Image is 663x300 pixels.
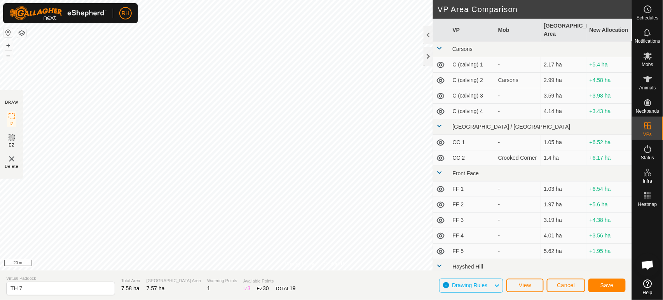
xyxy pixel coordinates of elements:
[498,76,537,84] div: Carsons
[263,285,269,291] span: 30
[498,61,537,69] div: -
[643,179,652,183] span: Infra
[243,278,296,284] span: Available Points
[586,244,632,259] td: +1.95 ha
[452,170,479,176] span: Front Face
[498,138,537,147] div: -
[557,282,575,288] span: Cancel
[586,19,632,42] th: New Allocation
[243,284,250,293] div: IZ
[7,154,16,164] img: VP
[639,85,656,90] span: Animals
[285,260,314,267] a: Privacy Policy
[5,164,19,169] span: Delete
[642,62,653,67] span: Mobs
[638,202,657,207] span: Heatmap
[541,88,586,104] td: 3.59 ha
[635,39,660,44] span: Notifications
[498,92,537,100] div: -
[541,135,586,150] td: 1.05 ha
[438,5,632,14] h2: VP Area Comparison
[275,284,296,293] div: TOTAL
[248,285,251,291] span: 3
[449,213,495,228] td: FF 3
[541,150,586,166] td: 1.4 ha
[452,282,487,288] span: Drawing Rules
[121,285,140,291] span: 7.58 ha
[449,181,495,197] td: FF 1
[586,181,632,197] td: +6.54 ha
[449,150,495,166] td: CC 2
[207,285,210,291] span: 1
[498,107,537,115] div: -
[449,197,495,213] td: FF 2
[3,51,13,60] button: –
[586,228,632,244] td: +3.56 ha
[506,279,544,292] button: View
[541,228,586,244] td: 4.01 ha
[3,41,13,50] button: +
[643,290,653,295] span: Help
[257,284,269,293] div: EZ
[637,16,658,20] span: Schedules
[9,142,15,148] span: EZ
[147,285,165,291] span: 7.57 ha
[122,9,129,17] span: RH
[121,277,140,284] span: Total Area
[586,135,632,150] td: +6.52 ha
[643,132,652,137] span: VPs
[449,57,495,73] td: C (calving) 1
[636,109,659,113] span: Neckbands
[541,104,586,119] td: 4.14 ha
[498,154,537,162] div: Crooked Corner
[541,181,586,197] td: 1.03 ha
[9,6,106,20] img: Gallagher Logo
[449,228,495,244] td: FF 4
[449,244,495,259] td: FF 5
[541,213,586,228] td: 3.19 ha
[452,124,570,130] span: [GEOGRAPHIC_DATA] / [GEOGRAPHIC_DATA]
[586,197,632,213] td: +5.6 ha
[547,279,585,292] button: Cancel
[636,253,660,277] div: Open chat
[449,73,495,88] td: C (calving) 2
[541,19,586,42] th: [GEOGRAPHIC_DATA] Area
[498,201,537,209] div: -
[641,155,654,160] span: Status
[452,263,483,270] span: Hayshed Hill
[452,46,473,52] span: Carsons
[588,279,626,292] button: Save
[586,150,632,166] td: +6.17 ha
[498,216,537,224] div: -
[449,104,495,119] td: C (calving) 4
[498,185,537,193] div: -
[541,244,586,259] td: 5.62 ha
[586,213,632,228] td: +4.38 ha
[290,285,296,291] span: 19
[324,260,347,267] a: Contact Us
[519,282,531,288] span: View
[541,73,586,88] td: 2.99 ha
[586,104,632,119] td: +3.43 ha
[600,282,614,288] span: Save
[449,88,495,104] td: C (calving) 3
[147,277,201,284] span: [GEOGRAPHIC_DATA] Area
[632,276,663,298] a: Help
[10,121,14,127] span: IZ
[449,135,495,150] td: CC 1
[586,57,632,73] td: +5.4 ha
[17,28,26,38] button: Map Layers
[498,232,537,240] div: -
[495,19,541,42] th: Mob
[541,57,586,73] td: 2.17 ha
[498,247,537,255] div: -
[586,88,632,104] td: +3.98 ha
[207,277,237,284] span: Watering Points
[5,99,18,105] div: DRAW
[3,28,13,37] button: Reset Map
[449,19,495,42] th: VP
[586,73,632,88] td: +4.58 ha
[541,197,586,213] td: 1.97 ha
[6,275,115,282] span: Virtual Paddock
